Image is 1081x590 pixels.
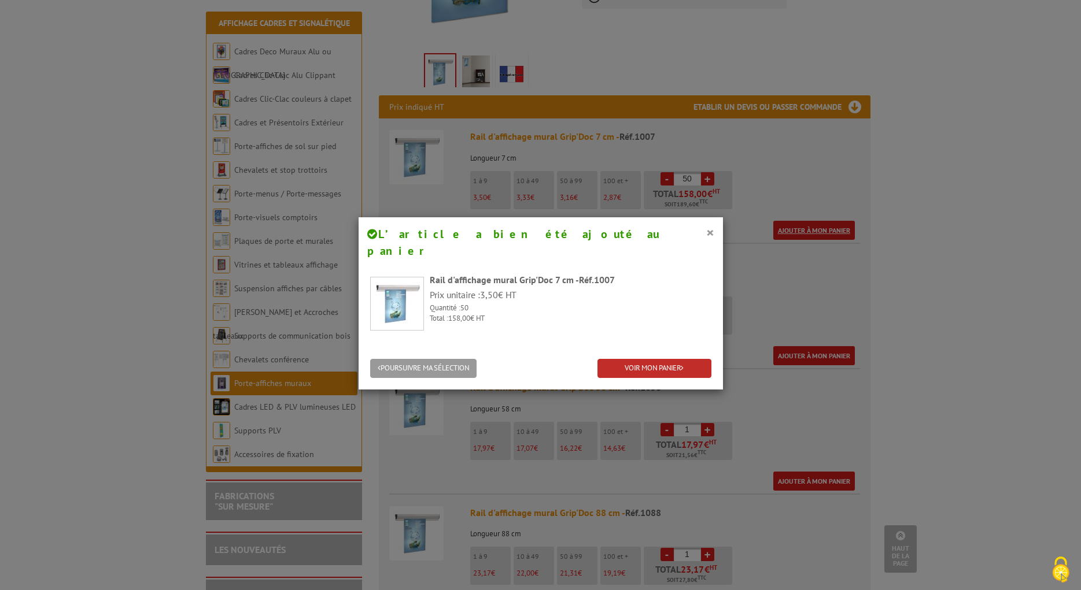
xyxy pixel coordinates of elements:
p: Quantité : [430,303,711,314]
p: Total : € HT [430,313,711,324]
button: × [706,225,714,240]
div: Rail d'affichage mural Grip'Doc 7 cm - [430,273,711,287]
img: Cookies (fenêtre modale) [1046,555,1075,584]
span: Réf.1007 [579,274,615,285]
p: Prix unitaire : € HT [430,288,711,302]
span: 50 [460,303,468,313]
button: Cookies (fenêtre modale) [1041,551,1081,590]
h4: L’article a bien été ajouté au panier [367,226,714,259]
button: POURSUIVRE MA SÉLECTION [370,359,477,378]
span: 158,00 [448,313,470,323]
a: VOIR MON PANIER [597,359,711,378]
span: 3,50 [480,289,498,300]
